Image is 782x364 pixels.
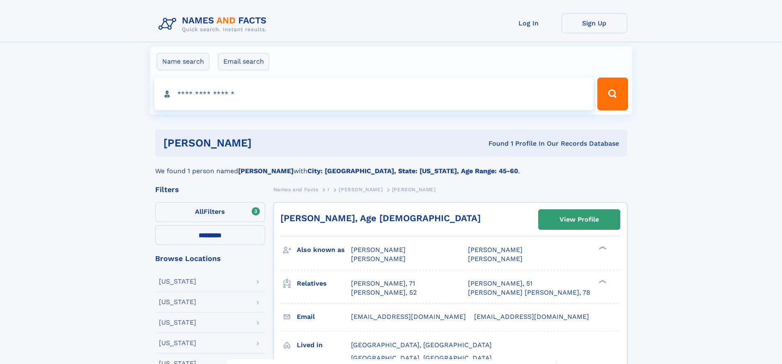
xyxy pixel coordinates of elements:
[155,156,627,176] div: We found 1 person named with .
[539,210,620,229] a: View Profile
[468,255,523,263] span: [PERSON_NAME]
[328,187,330,192] span: I
[159,319,196,326] div: [US_STATE]
[597,245,607,251] div: ❯
[155,13,273,35] img: Logo Names and Facts
[468,288,590,297] a: [PERSON_NAME] [PERSON_NAME], 78
[238,167,294,175] b: [PERSON_NAME]
[468,246,523,254] span: [PERSON_NAME]
[597,78,628,110] button: Search Button
[154,78,594,110] input: search input
[351,354,492,362] span: [GEOGRAPHIC_DATA], [GEOGRAPHIC_DATA]
[496,13,562,33] a: Log In
[297,338,351,352] h3: Lived in
[297,310,351,324] h3: Email
[297,277,351,291] h3: Relatives
[560,210,599,229] div: View Profile
[157,53,209,70] label: Name search
[351,246,406,254] span: [PERSON_NAME]
[155,186,265,193] div: Filters
[159,299,196,305] div: [US_STATE]
[155,202,265,222] label: Filters
[351,288,417,297] a: [PERSON_NAME], 52
[218,53,269,70] label: Email search
[159,278,196,285] div: [US_STATE]
[307,167,518,175] b: City: [GEOGRAPHIC_DATA], State: [US_STATE], Age Range: 45-60
[339,184,383,195] a: [PERSON_NAME]
[280,213,481,223] a: [PERSON_NAME], Age [DEMOGRAPHIC_DATA]
[328,184,330,195] a: I
[351,255,406,263] span: [PERSON_NAME]
[159,340,196,346] div: [US_STATE]
[351,279,415,288] a: [PERSON_NAME], 71
[392,187,436,192] span: [PERSON_NAME]
[351,313,466,321] span: [EMAIL_ADDRESS][DOMAIN_NAME]
[351,341,492,349] span: [GEOGRAPHIC_DATA], [GEOGRAPHIC_DATA]
[474,313,589,321] span: [EMAIL_ADDRESS][DOMAIN_NAME]
[163,138,370,148] h1: [PERSON_NAME]
[339,187,383,192] span: [PERSON_NAME]
[155,255,265,262] div: Browse Locations
[370,139,619,148] div: Found 1 Profile In Our Records Database
[273,184,319,195] a: Names and Facts
[468,279,532,288] a: [PERSON_NAME], 51
[195,208,204,215] span: All
[297,243,351,257] h3: Also known as
[597,279,607,284] div: ❯
[562,13,627,33] a: Sign Up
